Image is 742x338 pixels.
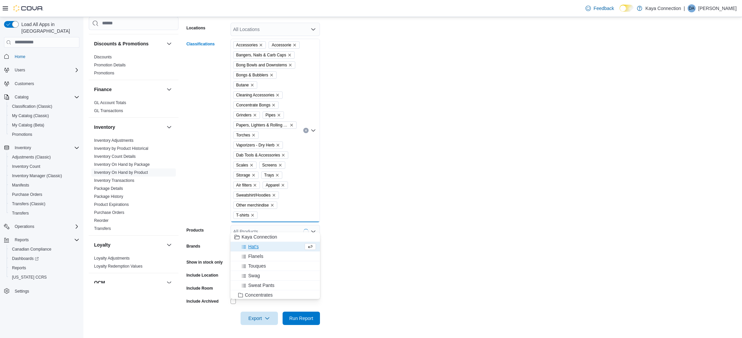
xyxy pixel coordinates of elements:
a: Loyalty Adjustments [94,256,130,261]
button: Inventory [165,123,173,131]
span: T-shirts [236,212,249,219]
span: GL Transactions [94,108,123,113]
span: Home [15,54,25,59]
a: Inventory Adjustments [94,138,133,143]
span: Users [12,66,79,74]
a: My Catalog (Classic) [9,112,52,120]
span: Papers, Lighters & Rolling Accessories [236,122,288,128]
label: Classifications [187,41,215,47]
button: Adjustments (Classic) [7,152,82,162]
a: Inventory Manager (Classic) [9,172,65,180]
a: Home [12,53,28,61]
div: Loyalty [89,254,178,273]
span: Apparel [266,182,279,189]
a: Feedback [583,2,617,15]
span: Catalog [12,93,79,101]
a: Inventory On Hand by Product [94,170,148,175]
a: Promotions [94,71,114,75]
button: Remove Cleaning Accessories from selection in this group [276,93,280,97]
button: Remove Accessorie from selection in this group [293,43,297,47]
span: Package History [94,194,123,199]
button: Finance [94,86,164,93]
button: Inventory [12,144,34,152]
button: Swag [231,271,320,281]
span: Dashboards [9,255,79,263]
span: [US_STATE] CCRS [12,275,47,280]
span: Canadian Compliance [9,245,79,253]
span: Run Report [289,315,313,322]
span: Package Details [94,186,123,191]
span: Concentrates [245,292,273,298]
span: Torches [233,131,259,139]
img: Cova [13,5,43,12]
span: Accessorie [269,41,300,49]
span: Dashboards [12,256,39,261]
button: Reports [7,263,82,273]
span: Screens [262,162,277,168]
button: Inventory Count [7,162,82,171]
span: Bangers, Nails & Carb Caps [236,52,286,58]
button: Loyalty [165,241,173,249]
a: [US_STATE] CCRS [9,273,49,281]
span: Inventory Count [9,162,79,171]
a: Customers [12,80,37,88]
label: Include Location [187,273,218,278]
button: Users [12,66,28,74]
span: Reorder [94,218,108,223]
span: Catalog [15,94,28,100]
span: Reports [12,236,79,244]
button: Remove Air filters from selection in this group [253,183,257,187]
span: Touques [248,263,266,269]
button: My Catalog (Classic) [7,111,82,120]
button: Purchase Orders [7,190,82,199]
span: Purchase Orders [9,191,79,199]
span: Inventory Count Details [94,154,136,159]
div: Dana Austin [688,4,696,12]
span: Loyalty Redemption Values [94,264,142,269]
button: OCM [165,279,173,287]
span: DA [689,4,695,12]
span: Vaporizers - Dry Herb [233,141,283,149]
span: Sweatshirt/Hoodies [236,192,271,199]
span: Storage [233,172,259,179]
label: Brands [187,244,200,249]
span: Purchase Orders [94,210,124,215]
a: Purchase Orders [9,191,45,199]
span: Trays [261,172,283,179]
span: Manifests [9,181,79,189]
span: Bongs & Bubblers [236,72,268,78]
button: Discounts & Promotions [94,40,164,47]
span: Air filters [233,182,260,189]
button: Flanels [231,252,320,261]
span: Canadian Compliance [12,247,51,252]
span: Accessorie [272,42,291,48]
span: Torches [236,132,250,138]
span: Inventory Count [12,164,40,169]
button: Inventory [1,143,82,152]
button: Remove Vaporizers - Dry Herb from selection in this group [276,143,280,147]
a: Inventory On Hand by Package [94,162,150,167]
button: Remove Sweatshirt/Hoodies from selection in this group [272,193,276,197]
button: Loyalty [94,242,164,248]
button: Discounts & Promotions [165,40,173,48]
span: Inventory Manager (Classic) [12,173,62,179]
button: Hat's [231,242,320,252]
span: Purchase Orders [12,192,42,197]
button: Remove Papers, Lighters & Rolling Accessories from selection in this group [290,123,294,127]
a: Reports [9,264,29,272]
span: Papers, Lighters & Rolling Accessories [233,121,297,129]
span: My Catalog (Beta) [9,121,79,129]
span: Accessories [236,42,258,48]
a: Product Expirations [94,202,129,207]
span: Dab Tools & Accessories [236,152,280,158]
span: Customers [15,81,34,86]
h3: Finance [94,86,112,93]
span: Adjustments (Classic) [12,154,51,160]
button: Remove Bong Bowls and Downstems from selection in this group [288,63,292,67]
button: Remove Scales from selection in this group [250,163,254,167]
button: My Catalog (Beta) [7,120,82,130]
button: Customers [1,79,82,88]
